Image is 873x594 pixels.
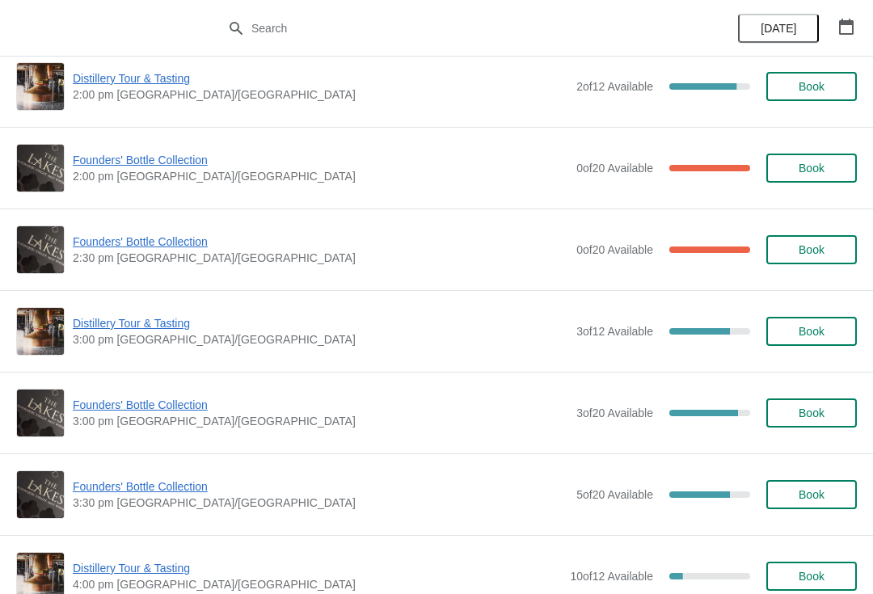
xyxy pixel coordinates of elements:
span: 0 of 20 Available [576,162,653,175]
span: Distillery Tour & Tasting [73,560,562,576]
span: 2 of 12 Available [576,80,653,93]
span: 10 of 12 Available [570,570,653,583]
span: 3:00 pm [GEOGRAPHIC_DATA]/[GEOGRAPHIC_DATA] [73,331,568,348]
span: [DATE] [761,22,796,35]
span: 5 of 20 Available [576,488,653,501]
img: Founders' Bottle Collection | | 3:00 pm Europe/London [17,390,64,436]
span: 2:30 pm [GEOGRAPHIC_DATA]/[GEOGRAPHIC_DATA] [73,250,568,266]
button: Book [766,72,857,101]
img: Founders' Bottle Collection | | 2:00 pm Europe/London [17,145,64,192]
span: 3:30 pm [GEOGRAPHIC_DATA]/[GEOGRAPHIC_DATA] [73,495,568,511]
span: 2:00 pm [GEOGRAPHIC_DATA]/[GEOGRAPHIC_DATA] [73,86,568,103]
img: Founders' Bottle Collection | | 3:30 pm Europe/London [17,471,64,518]
span: Founders' Bottle Collection [73,234,568,250]
span: 0 of 20 Available [576,243,653,256]
span: Book [799,162,824,175]
input: Search [251,14,655,43]
img: Distillery Tour & Tasting | | 3:00 pm Europe/London [17,308,64,355]
button: Book [766,480,857,509]
span: Book [799,80,824,93]
span: 2:00 pm [GEOGRAPHIC_DATA]/[GEOGRAPHIC_DATA] [73,168,568,184]
button: [DATE] [738,14,819,43]
span: Book [799,325,824,338]
span: Founders' Bottle Collection [73,152,568,168]
button: Book [766,398,857,428]
span: Book [799,243,824,256]
span: Book [799,407,824,419]
span: 3:00 pm [GEOGRAPHIC_DATA]/[GEOGRAPHIC_DATA] [73,413,568,429]
img: Founders' Bottle Collection | | 2:30 pm Europe/London [17,226,64,273]
img: Distillery Tour & Tasting | | 2:00 pm Europe/London [17,63,64,110]
span: 3 of 12 Available [576,325,653,338]
button: Book [766,562,857,591]
span: 4:00 pm [GEOGRAPHIC_DATA]/[GEOGRAPHIC_DATA] [73,576,562,592]
button: Book [766,154,857,183]
span: Distillery Tour & Tasting [73,70,568,86]
button: Book [766,235,857,264]
span: Book [799,488,824,501]
span: Founders' Bottle Collection [73,397,568,413]
span: Distillery Tour & Tasting [73,315,568,331]
span: Founders' Bottle Collection [73,478,568,495]
span: 3 of 20 Available [576,407,653,419]
button: Book [766,317,857,346]
span: Book [799,570,824,583]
